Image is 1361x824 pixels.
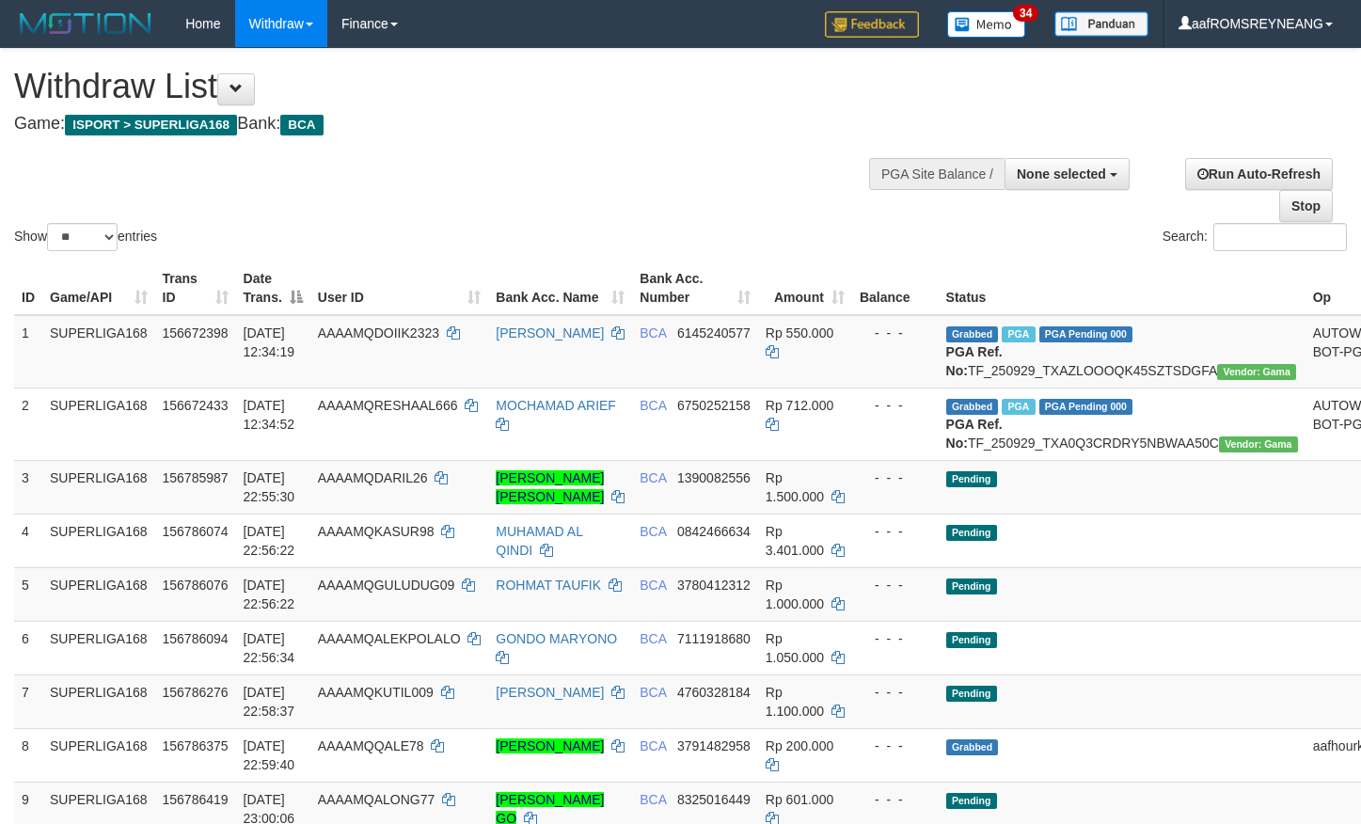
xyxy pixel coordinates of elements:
div: - - - [860,790,931,809]
span: BCA [640,398,666,413]
span: AAAAMQKUTIL009 [318,685,434,700]
a: [PERSON_NAME] [496,325,604,341]
th: User ID: activate to sort column ascending [310,261,489,315]
span: Pending [946,632,997,648]
span: 156672398 [163,325,229,341]
span: PGA Pending [1039,326,1133,342]
div: - - - [860,576,931,594]
span: [DATE] 22:58:37 [244,685,295,719]
a: [PERSON_NAME] [496,738,604,753]
th: Balance [852,261,939,315]
td: SUPERLIGA168 [42,388,155,460]
label: Search: [1163,223,1347,251]
span: 156786419 [163,792,229,807]
a: MOCHAMAD ARIEF [496,398,616,413]
span: AAAAMQGULUDUG09 [318,578,454,593]
a: ROHMAT TAUFIK [496,578,601,593]
span: [DATE] 22:56:34 [244,631,295,665]
span: None selected [1017,166,1106,182]
span: [DATE] 22:56:22 [244,578,295,611]
span: 156786094 [163,631,229,646]
span: Grabbed [946,739,999,755]
td: TF_250929_TXAZLOOOQK45SZTSDGFA [939,315,1306,388]
a: MUHAMAD AL QINDI [496,524,582,558]
span: Copy 4760328184 to clipboard [677,685,751,700]
span: Copy 1390082556 to clipboard [677,470,751,485]
span: Rp 712.000 [766,398,833,413]
span: Copy 3780412312 to clipboard [677,578,751,593]
span: Grabbed [946,399,999,415]
td: 2 [14,388,42,460]
th: Game/API: activate to sort column ascending [42,261,155,315]
h4: Game: Bank: [14,115,889,134]
span: [DATE] 22:56:22 [244,524,295,558]
span: 34 [1013,5,1038,22]
td: 1 [14,315,42,388]
th: Bank Acc. Number: activate to sort column ascending [632,261,758,315]
input: Search: [1213,223,1347,251]
span: 156672433 [163,398,229,413]
span: BCA [640,631,666,646]
div: - - - [860,396,931,415]
span: 156786276 [163,685,229,700]
span: BCA [640,470,666,485]
span: Pending [946,525,997,541]
span: Copy 6145240577 to clipboard [677,325,751,341]
td: 8 [14,728,42,782]
td: SUPERLIGA168 [42,728,155,782]
a: [PERSON_NAME] [PERSON_NAME] [496,470,604,504]
a: Stop [1279,190,1333,222]
select: Showentries [47,223,118,251]
span: [DATE] 22:55:30 [244,470,295,504]
td: 7 [14,674,42,728]
span: Rp 1.500.000 [766,470,824,504]
span: [DATE] 22:59:40 [244,738,295,772]
span: BCA [640,738,666,753]
th: ID [14,261,42,315]
td: SUPERLIGA168 [42,514,155,567]
button: None selected [1005,158,1130,190]
span: [DATE] 12:34:52 [244,398,295,432]
span: BCA [640,524,666,539]
span: BCA [640,685,666,700]
td: SUPERLIGA168 [42,674,155,728]
span: Pending [946,578,997,594]
span: 156785987 [163,470,229,485]
b: PGA Ref. No: [946,417,1003,451]
span: Marked by aafsoycanthlai [1002,399,1035,415]
th: Amount: activate to sort column ascending [758,261,852,315]
td: SUPERLIGA168 [42,315,155,388]
span: Pending [946,793,997,809]
span: Rp 550.000 [766,325,833,341]
td: 6 [14,621,42,674]
span: AAAAMQDARIL26 [318,470,428,485]
span: Rp 3.401.000 [766,524,824,558]
span: Rp 1.000.000 [766,578,824,611]
th: Bank Acc. Name: activate to sort column ascending [488,261,632,315]
span: BCA [640,578,666,593]
span: 156786074 [163,524,229,539]
span: Rp 1.050.000 [766,631,824,665]
img: Feedback.jpg [825,11,919,38]
span: Pending [946,686,997,702]
span: AAAAMQDOIIK2323 [318,325,439,341]
div: - - - [860,324,931,342]
img: panduan.png [1054,11,1148,37]
label: Show entries [14,223,157,251]
div: - - - [860,683,931,702]
span: Vendor URL: https://trx31.1velocity.biz [1217,364,1296,380]
a: [PERSON_NAME] [496,685,604,700]
span: AAAAMQALONG77 [318,792,435,807]
span: Copy 8325016449 to clipboard [677,792,751,807]
td: 5 [14,567,42,621]
span: Grabbed [946,326,999,342]
div: - - - [860,468,931,487]
td: SUPERLIGA168 [42,460,155,514]
div: - - - [860,629,931,648]
span: Pending [946,471,997,487]
span: AAAAMQQALE78 [318,738,424,753]
span: 156786375 [163,738,229,753]
span: BCA [280,115,323,135]
td: SUPERLIGA168 [42,567,155,621]
span: ISPORT > SUPERLIGA168 [65,115,237,135]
